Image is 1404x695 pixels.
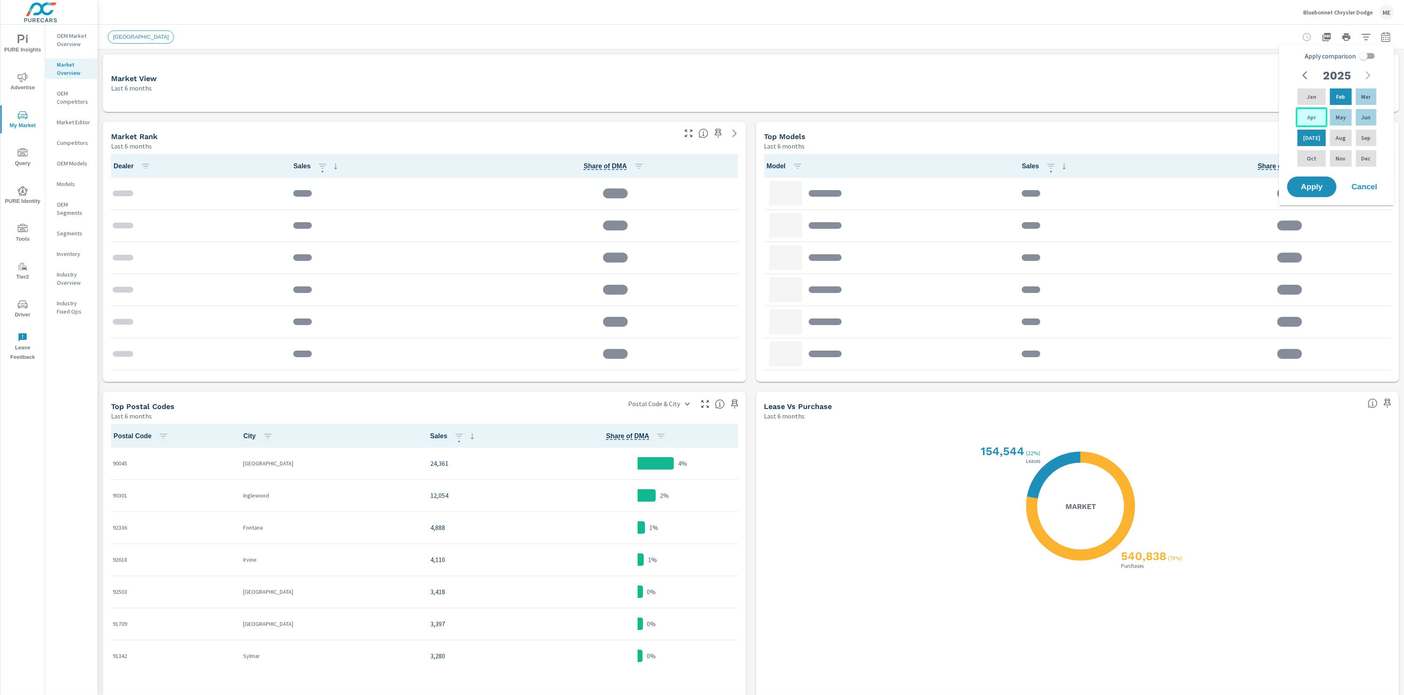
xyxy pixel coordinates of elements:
p: Sep [1361,134,1371,142]
span: Tier2 [3,262,42,282]
span: Advertise [3,72,42,93]
span: My Market [3,110,42,130]
span: PURE Insights [3,35,42,55]
p: Mar [1361,93,1371,101]
p: 4,110 [430,555,527,565]
p: 92618 [113,556,230,564]
span: Model Sales / Total Market Sales. [1258,161,1301,171]
p: 2% [660,490,669,500]
p: 91709 [113,620,230,628]
p: 12,054 [430,490,527,500]
p: 92503 [113,588,230,596]
p: 0% [647,587,656,597]
div: Segments [45,227,97,239]
h5: Top Models [764,132,806,141]
p: OEM Competitors [57,89,91,106]
div: Competitors [45,137,97,149]
p: 4,888 [430,523,527,532]
button: Cancel [1340,177,1389,197]
p: Jan [1307,93,1316,101]
span: Sales [293,161,341,171]
p: Competitors [57,139,91,147]
span: Dealer Sales / Total Market Sales. [584,161,627,171]
span: Dealer [114,161,154,171]
p: OEM Market Overview [57,32,91,48]
p: Fontana [243,523,417,532]
span: Tools [3,224,42,244]
p: Market Overview [57,60,91,77]
p: 3,418 [430,587,527,597]
p: [DATE] [1303,134,1320,142]
p: Last 6 months [764,141,805,151]
button: "Export Report to PDF" [1318,29,1335,45]
h5: Market Rank [111,132,158,141]
p: 4% [678,458,687,468]
p: 90045 [113,459,230,467]
span: Postal Code Sales / Total Market Sales. [606,431,649,441]
div: OEM Segments [45,198,97,219]
p: 1% [649,523,658,532]
span: Understand how shoppers are deciding to purchase vehicles. Sales data is based off market registr... [1368,398,1378,408]
p: May [1336,113,1346,121]
span: Share of DMA [1258,161,1321,171]
h5: Lease vs Purchase [764,402,832,411]
p: Last 6 months [111,141,152,151]
span: Sales [430,431,478,441]
h5: Market [1065,502,1096,511]
p: OEM Models [57,159,91,167]
p: Segments [57,229,91,237]
span: Apply [1295,183,1328,191]
h2: 540,838 [1119,549,1166,563]
div: ME [1379,5,1394,20]
p: Industry Fixed Ops [57,299,91,316]
p: Apr [1307,113,1316,121]
span: Top Postal Codes shows you how you rank, in terms of sales, to other dealerships in your market. ... [715,399,725,409]
button: Make Fullscreen [682,127,695,140]
div: Market Editor [45,116,97,128]
span: Share of DMA [584,161,647,171]
span: Driver [3,300,42,320]
button: Print Report [1338,29,1355,45]
p: Jun [1361,113,1371,121]
p: ( 22% ) [1026,449,1042,457]
span: Market Rank shows you how dealerships rank, in terms of sales, against other dealerships nationwi... [699,128,708,138]
div: Models [45,178,97,190]
div: nav menu [0,25,45,365]
p: Last 6 months [111,83,152,93]
div: OEM Models [45,157,97,170]
span: Postal Code [114,431,172,441]
h5: Market View [111,74,157,83]
button: Apply [1287,177,1337,197]
p: 91342 [113,652,230,660]
h5: Top Postal Codes [111,402,174,411]
span: Model [767,161,806,171]
p: Dec [1361,154,1371,163]
p: Models [57,180,91,188]
p: 3,397 [430,619,527,629]
span: Save this to your personalized report [1381,397,1394,410]
p: 90301 [113,491,230,500]
div: Inventory [45,248,97,260]
span: Cancel [1348,183,1381,191]
p: [GEOGRAPHIC_DATA] [243,459,417,467]
span: [GEOGRAPHIC_DATA] [108,34,174,40]
p: Purchases [1119,563,1145,569]
p: Last 6 months [764,411,805,421]
p: Irvine [243,556,417,564]
p: Industry Overview [57,270,91,287]
p: Feb [1336,93,1345,101]
p: 3,280 [430,651,527,661]
p: Leases [1024,458,1042,464]
p: Nov [1336,154,1346,163]
p: 1% [648,555,657,565]
p: 0% [647,619,656,629]
p: [GEOGRAPHIC_DATA] [243,588,417,596]
div: Industry Fixed Ops [45,297,97,318]
span: Save this to your personalized report [712,127,725,140]
p: OEM Segments [57,200,91,217]
p: 0% [647,651,656,661]
span: PURE Identity [3,186,42,206]
p: Oct [1307,154,1316,163]
button: Make Fullscreen [699,397,712,411]
span: Query [3,148,42,168]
